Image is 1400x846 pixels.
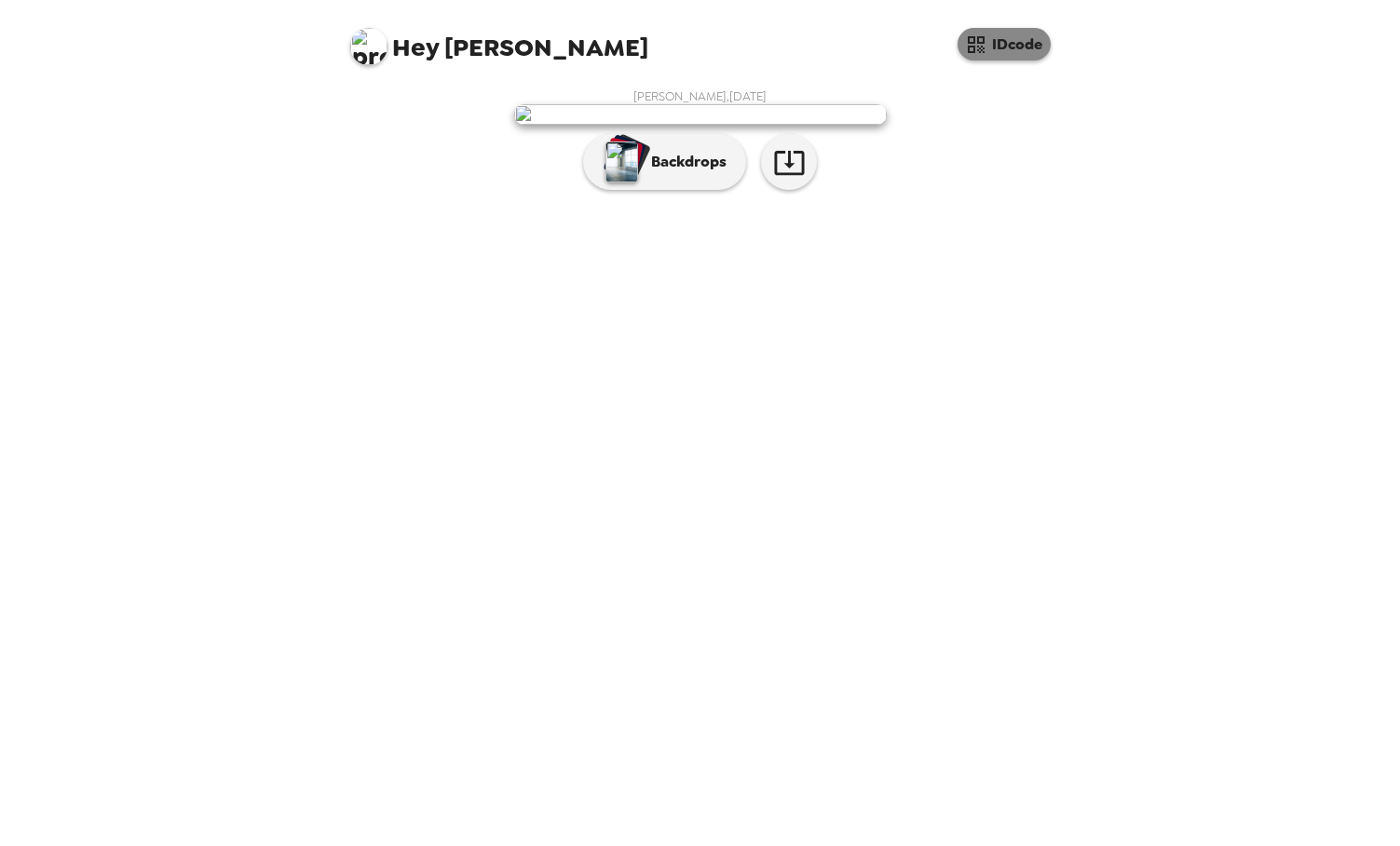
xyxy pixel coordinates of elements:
img: profile pic [350,28,387,65]
button: IDcode [958,28,1051,60]
p: Backdrops [642,151,727,173]
img: user [514,104,887,125]
span: Hey [392,31,439,64]
span: [PERSON_NAME] , [DATE] [633,88,767,104]
button: Backdrops [583,134,746,190]
span: [PERSON_NAME] [350,19,648,60]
